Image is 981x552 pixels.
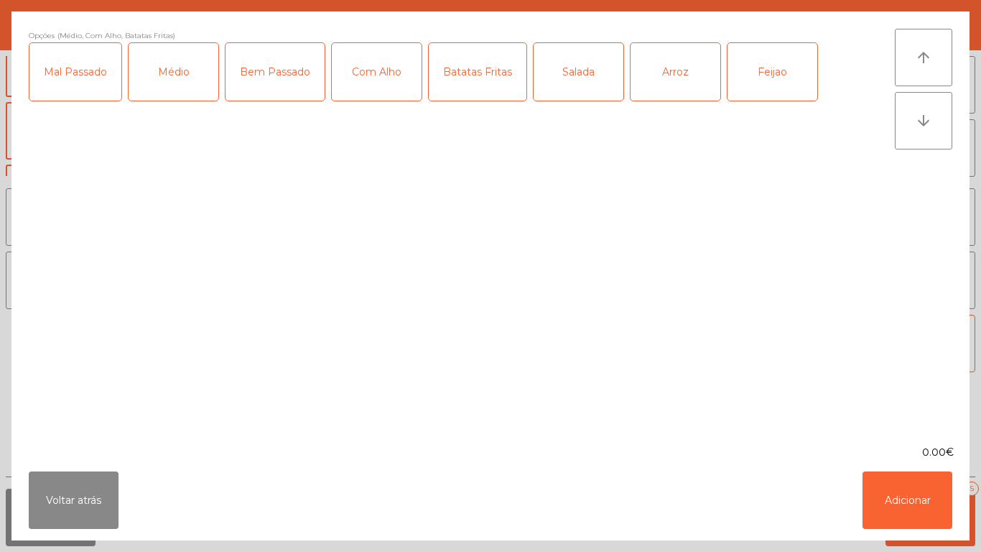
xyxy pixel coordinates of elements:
div: Médio [129,43,218,101]
div: Salada [534,43,623,101]
span: (Médio, Com Alho, Batatas Fritas) [57,29,175,42]
div: Mal Passado [29,43,121,101]
button: Adicionar [863,471,952,529]
div: Feijao [727,43,817,101]
button: arrow_upward [895,29,952,86]
i: arrow_downward [915,112,932,129]
span: Opções [29,29,55,42]
button: Voltar atrás [29,471,118,529]
div: Bem Passado [226,43,325,101]
div: Com Alho [332,43,422,101]
div: Batatas Fritas [429,43,526,101]
i: arrow_upward [915,49,932,66]
button: arrow_downward [895,92,952,149]
div: Arroz [631,43,720,101]
div: 0.00€ [11,445,970,460]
